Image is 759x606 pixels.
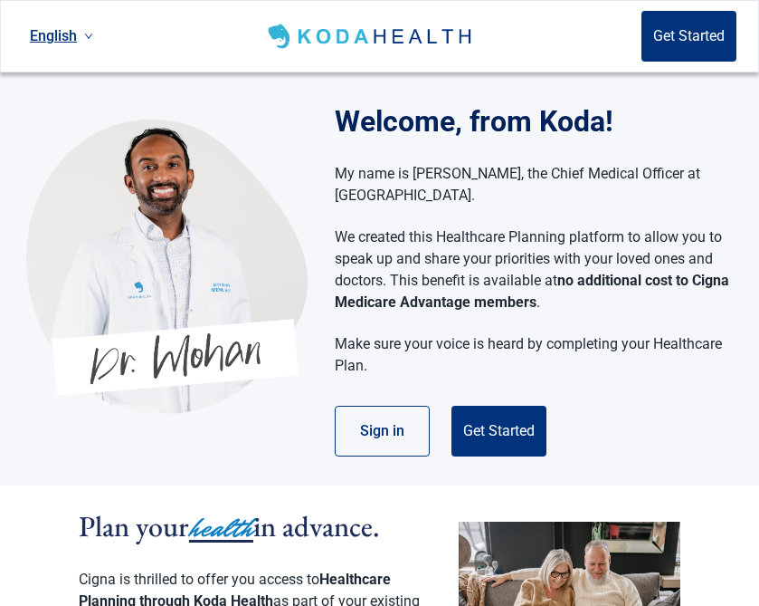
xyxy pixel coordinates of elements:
span: down [84,32,93,41]
p: Make sure your voice is heard by completing your Healthcare Plan. [335,333,741,377]
img: Koda Health [26,119,308,414]
p: We created this Healthcare Planning platform to allow you to speak up and share your priorities w... [335,226,741,313]
span: Cigna is thrilled to offer you access to [79,571,319,588]
span: Plan your [79,507,189,545]
button: Get Started [451,406,546,457]
h1: Welcome, from Koda! [335,100,759,143]
a: Current language: English [23,21,100,51]
p: My name is [PERSON_NAME], the Chief Medical Officer at [GEOGRAPHIC_DATA]. [335,163,741,207]
span: in advance. [253,507,380,545]
button: Get Started [641,11,736,62]
span: health [189,508,253,548]
img: Koda Health [264,22,479,51]
button: Sign in [335,406,430,457]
